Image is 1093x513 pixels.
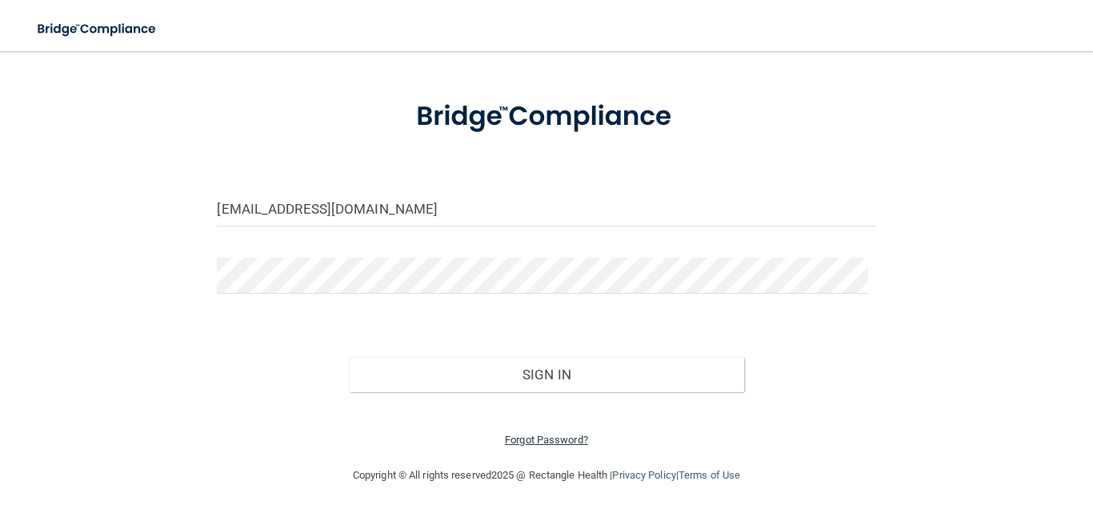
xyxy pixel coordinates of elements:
[505,434,588,446] a: Forgot Password?
[217,190,875,226] input: Email
[679,469,740,481] a: Terms of Use
[254,450,839,501] div: Copyright © All rights reserved 2025 @ Rectangle Health | |
[1013,403,1074,463] iframe: Drift Widget Chat Controller
[612,469,675,481] a: Privacy Policy
[24,13,171,46] img: bridge_compliance_login_screen.278c3ca4.svg
[349,357,744,392] button: Sign In
[388,82,706,152] img: bridge_compliance_login_screen.278c3ca4.svg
